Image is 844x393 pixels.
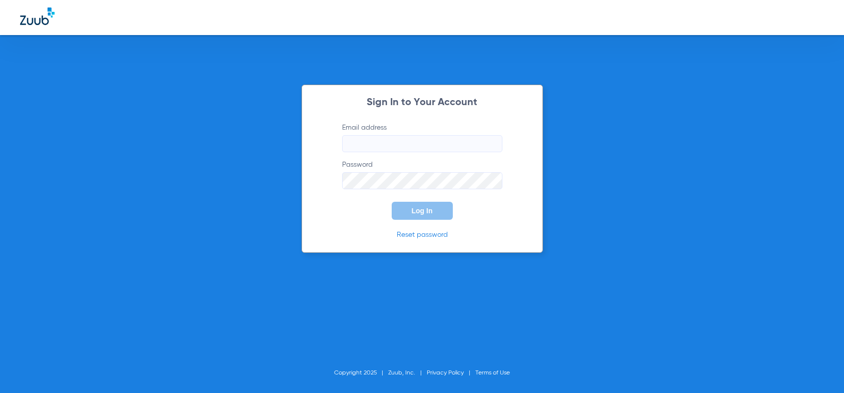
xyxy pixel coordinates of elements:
h2: Sign In to Your Account [327,98,517,108]
li: Zuub, Inc. [388,368,427,378]
img: Zuub Logo [20,8,55,25]
button: Log In [392,202,453,220]
a: Privacy Policy [427,370,464,376]
label: Password [342,160,502,189]
li: Copyright 2025 [334,368,388,378]
a: Terms of Use [475,370,510,376]
span: Log In [412,207,433,215]
label: Email address [342,123,502,152]
a: Reset password [397,231,448,238]
input: Email address [342,135,502,152]
input: Password [342,172,502,189]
